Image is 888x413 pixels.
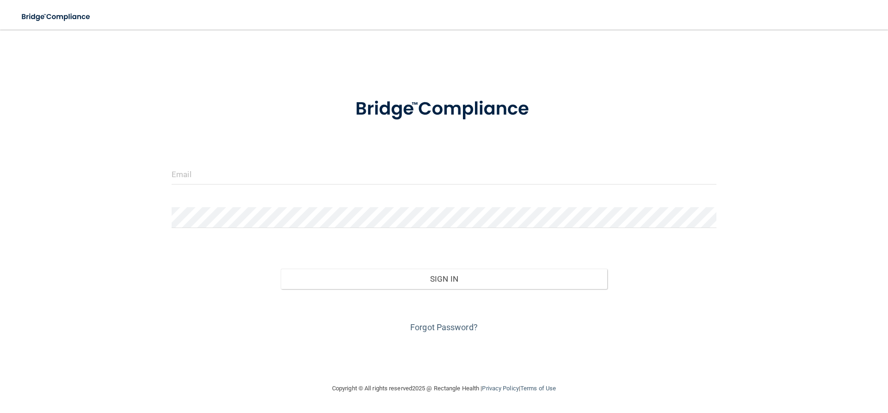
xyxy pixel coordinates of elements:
[336,85,552,133] img: bridge_compliance_login_screen.278c3ca4.svg
[14,7,99,26] img: bridge_compliance_login_screen.278c3ca4.svg
[172,164,716,185] input: Email
[281,269,608,289] button: Sign In
[410,322,478,332] a: Forgot Password?
[482,385,518,392] a: Privacy Policy
[275,374,613,403] div: Copyright © All rights reserved 2025 @ Rectangle Health | |
[520,385,556,392] a: Terms of Use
